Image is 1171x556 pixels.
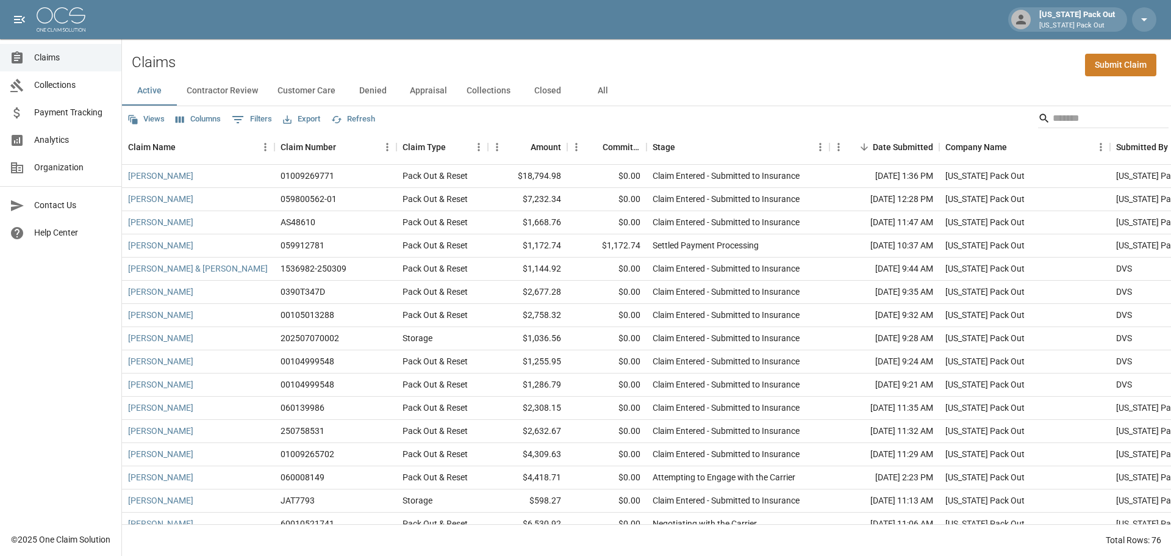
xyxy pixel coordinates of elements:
[173,110,224,129] button: Select columns
[653,448,800,460] div: Claim Entered - Submitted to Insurance
[1085,54,1156,76] a: Submit Claim
[567,466,646,489] div: $0.00
[945,193,1025,205] div: Arizona Pack Out
[34,79,112,92] span: Collections
[128,448,193,460] a: [PERSON_NAME]
[281,402,324,414] div: 060139986
[1116,332,1132,344] div: DVS
[514,139,531,156] button: Sort
[281,471,324,483] div: 060008149
[128,216,193,228] a: [PERSON_NAME]
[128,239,193,251] a: [PERSON_NAME]
[1106,534,1161,546] div: Total Rows: 76
[945,425,1025,437] div: Arizona Pack Out
[653,309,800,321] div: Claim Entered - Submitted to Insurance
[646,130,829,164] div: Stage
[1034,9,1120,31] div: [US_STATE] Pack Out
[567,397,646,420] div: $0.00
[567,138,585,156] button: Menu
[653,170,800,182] div: Claim Entered - Submitted to Insurance
[873,130,933,164] div: Date Submitted
[1038,109,1169,131] div: Search
[945,262,1025,275] div: Arizona Pack Out
[274,130,396,164] div: Claim Number
[128,286,193,298] a: [PERSON_NAME]
[1116,378,1132,391] div: DVS
[488,138,506,156] button: Menu
[567,350,646,374] div: $0.00
[281,309,334,321] div: 00105013288
[281,286,325,298] div: 0390T347D
[281,355,334,367] div: 00104999548
[1092,138,1110,156] button: Menu
[281,378,334,391] div: 00104999548
[281,239,324,251] div: 059912781
[829,420,939,443] div: [DATE] 11:32 AM
[488,443,567,466] div: $4,309.63
[829,397,939,420] div: [DATE] 11:35 AM
[403,332,432,344] div: Storage
[446,139,463,156] button: Sort
[7,7,32,32] button: open drawer
[567,304,646,327] div: $0.00
[403,425,468,437] div: Pack Out & Reset
[945,130,1007,164] div: Company Name
[488,304,567,327] div: $2,758.32
[653,216,800,228] div: Claim Entered - Submitted to Insurance
[1116,130,1168,164] div: Submitted By
[567,211,646,234] div: $0.00
[567,374,646,397] div: $0.00
[829,304,939,327] div: [DATE] 9:32 AM
[653,378,800,391] div: Claim Entered - Submitted to Insurance
[281,448,334,460] div: 01009265702
[829,281,939,304] div: [DATE] 9:35 AM
[457,76,520,106] button: Collections
[829,138,848,156] button: Menu
[1116,355,1132,367] div: DVS
[567,327,646,350] div: $0.00
[488,489,567,513] div: $598.27
[567,489,646,513] div: $0.00
[403,309,468,321] div: Pack Out & Reset
[653,355,800,367] div: Claim Entered - Submitted to Insurance
[1007,139,1024,156] button: Sort
[829,350,939,374] div: [DATE] 9:24 AM
[128,402,193,414] a: [PERSON_NAME]
[945,309,1025,321] div: Arizona Pack Out
[945,332,1025,344] div: Arizona Pack Out
[945,494,1025,507] div: Arizona Pack Out
[256,138,274,156] button: Menu
[281,170,334,182] div: 01009269771
[653,402,800,414] div: Claim Entered - Submitted to Insurance
[403,130,446,164] div: Claim Type
[281,518,334,530] div: 60010521741
[281,262,346,275] div: 1536982-250309
[128,355,193,367] a: [PERSON_NAME]
[336,139,353,156] button: Sort
[11,533,110,546] div: © 2025 One Claim Solution
[122,76,1171,106] div: dynamic tabs
[403,518,468,530] div: Pack Out & Reset
[281,130,336,164] div: Claim Number
[567,420,646,443] div: $0.00
[488,188,567,211] div: $7,232.34
[34,51,112,64] span: Claims
[829,188,939,211] div: [DATE] 12:28 PM
[128,170,193,182] a: [PERSON_NAME]
[128,193,193,205] a: [PERSON_NAME]
[37,7,85,32] img: ocs-logo-white-transparent.png
[176,139,193,156] button: Sort
[945,471,1025,483] div: Arizona Pack Out
[128,494,193,507] a: [PERSON_NAME]
[811,138,829,156] button: Menu
[128,309,193,321] a: [PERSON_NAME]
[488,130,567,164] div: Amount
[829,327,939,350] div: [DATE] 9:28 AM
[122,76,177,106] button: Active
[128,130,176,164] div: Claim Name
[945,448,1025,460] div: Arizona Pack Out
[829,234,939,258] div: [DATE] 10:37 AM
[403,216,468,228] div: Pack Out & Reset
[939,130,1110,164] div: Company Name
[1116,262,1132,275] div: DVS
